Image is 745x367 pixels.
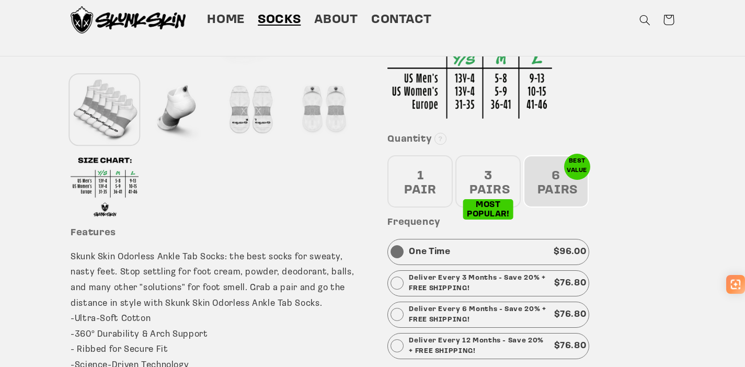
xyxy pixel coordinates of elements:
div: 1 PAIR [387,155,453,208]
span: Contact [371,12,431,28]
img: Sizing Chart [387,52,552,119]
span: Socks [258,12,301,28]
a: Contact [364,5,438,35]
span: About [314,12,358,28]
p: Deliver Every 3 Months - Save 20% + FREE SHIPPING! [409,273,548,294]
img: Skunk Skin Anti-Odor Socks. [71,6,186,33]
div: 6 PAIRS [523,155,589,208]
span: 76.80 [560,341,586,350]
p: $ [554,276,587,291]
a: Socks [251,5,307,35]
div: 3 PAIRS [455,155,521,208]
a: Home [201,5,251,35]
h3: Frequency [387,217,674,229]
p: One Time [409,244,450,260]
span: 76.80 [560,310,586,319]
a: About [307,5,364,35]
h3: Features [71,227,358,239]
span: 76.80 [560,279,586,288]
summary: Search [633,8,657,32]
p: Deliver Every 6 Months - Save 20% + FREE SHIPPING! [409,304,548,325]
p: $ [554,338,587,354]
p: $ [554,307,587,323]
h3: Quantity [387,134,674,146]
p: Deliver Every 12 Months - Save 20% + FREE SHIPPING! [409,336,548,357]
span: Home [207,12,245,28]
p: $ [554,244,587,260]
span: 96.00 [559,247,586,256]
